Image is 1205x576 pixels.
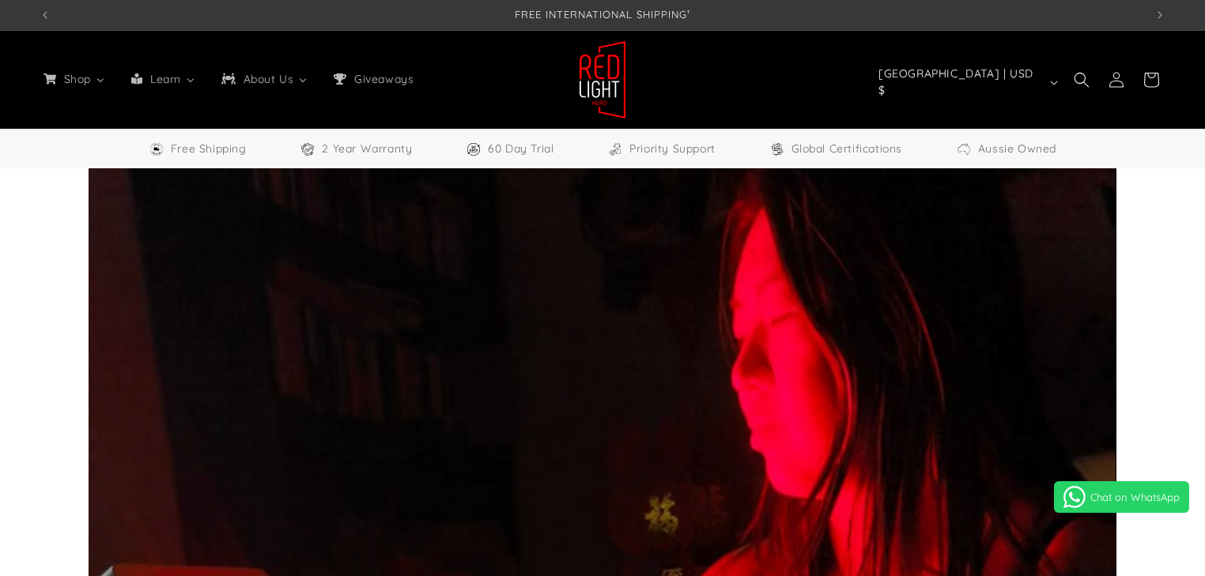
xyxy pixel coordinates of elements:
[118,62,208,96] a: Learn
[573,34,633,125] a: Red Light Hero
[956,141,972,157] img: Aussie Owned Icon
[61,72,93,86] span: Shop
[607,139,716,159] a: Priority Support
[300,141,315,157] img: Warranty Icon
[351,72,415,86] span: Giveaways
[978,139,1056,159] span: Aussie Owned
[30,62,118,96] a: Shop
[515,8,690,21] span: FREE INTERNATIONAL SHIPPING¹
[240,72,296,86] span: About Us
[869,67,1064,97] button: [GEOGRAPHIC_DATA] | USD $
[466,141,482,157] img: Trial Icon
[607,141,623,157] img: Support Icon
[208,62,320,96] a: About Us
[769,139,903,159] a: Global Certifications
[791,139,903,159] span: Global Certifications
[322,139,412,159] span: 2 Year Warranty
[769,141,785,157] img: Certifications Icon
[149,141,164,157] img: Free Shipping Icon
[466,139,553,159] a: 60 Day Trial
[579,40,626,119] img: Red Light Hero
[629,139,716,159] span: Priority Support
[1090,491,1180,503] span: Chat on WhatsApp
[956,139,1056,159] a: Aussie Owned
[1054,481,1189,513] a: Chat on WhatsApp
[1064,62,1099,97] summary: Search
[149,139,247,159] a: Free Worldwide Shipping
[320,62,425,96] a: Giveaways
[488,139,553,159] span: 60 Day Trial
[171,139,247,159] span: Free Shipping
[878,66,1043,99] span: [GEOGRAPHIC_DATA] | USD $
[147,72,183,86] span: Learn
[300,139,412,159] a: 2 Year Warranty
